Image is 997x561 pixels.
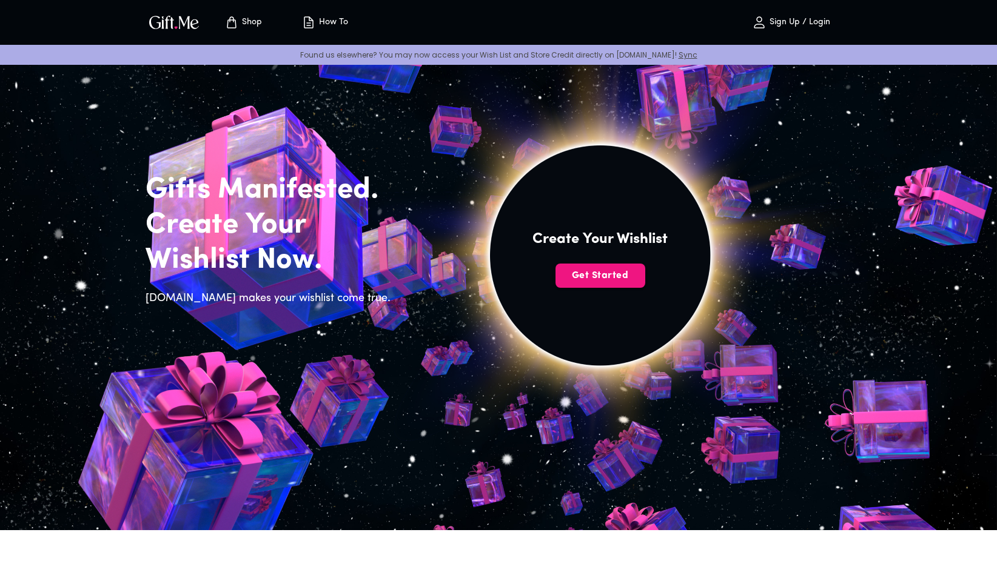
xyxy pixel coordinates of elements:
[147,13,201,31] img: GiftMe Logo
[146,15,203,30] button: GiftMe Logo
[301,15,316,30] img: how-to.svg
[291,3,358,42] button: How To
[146,243,398,278] h2: Wishlist Now.
[327,10,873,528] img: hero_sun.png
[210,3,277,42] button: Store page
[146,208,398,243] h2: Create Your
[532,230,668,249] h4: Create Your Wishlist
[556,269,645,282] span: Get Started
[146,290,398,307] h6: [DOMAIN_NAME] makes your wishlist come true.
[730,3,851,42] button: Sign Up / Login
[556,264,645,288] button: Get Started
[316,18,348,28] p: How To
[767,18,830,28] p: Sign Up / Login
[679,50,697,60] a: Sync
[10,50,987,60] p: Found us elsewhere? You may now access your Wish List and Store Credit directly on [DOMAIN_NAME]!
[146,173,398,208] h2: Gifts Manifested.
[239,18,262,28] p: Shop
